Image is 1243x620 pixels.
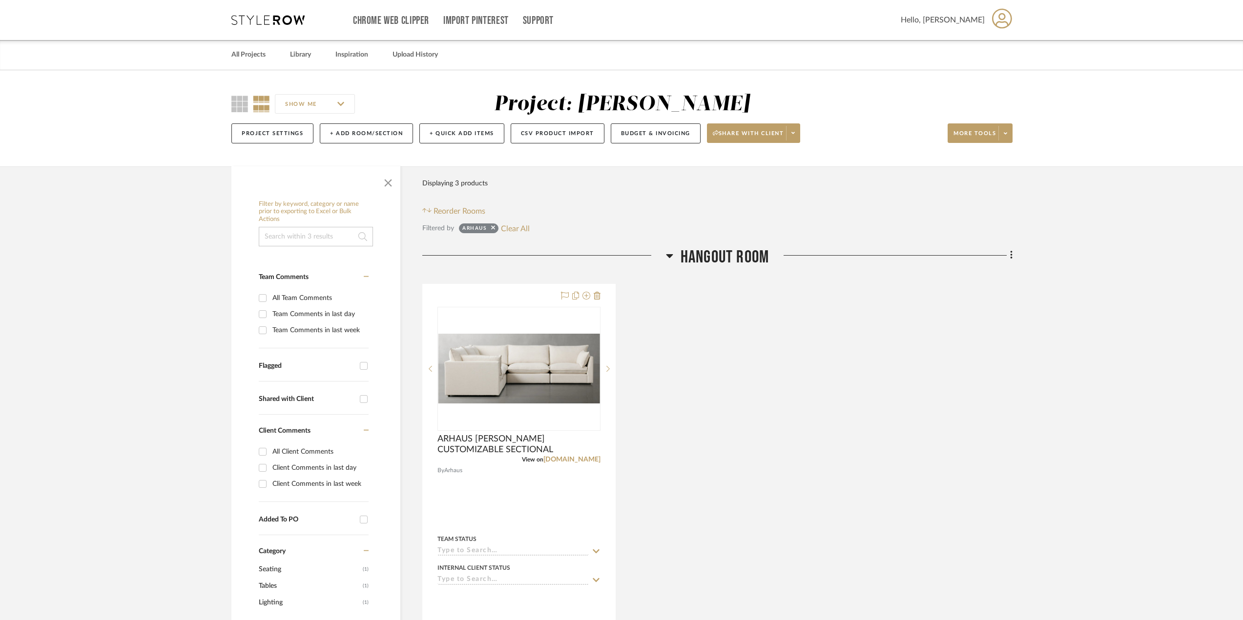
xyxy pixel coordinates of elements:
[335,48,368,61] a: Inspiration
[462,225,486,235] div: Arhaus
[437,563,510,572] div: Internal Client Status
[231,48,266,61] a: All Projects
[953,130,996,144] span: More tools
[290,48,311,61] a: Library
[259,395,355,403] div: Shared with Client
[363,595,369,610] span: (1)
[543,456,601,463] a: [DOMAIN_NAME]
[901,14,985,26] span: Hello, [PERSON_NAME]
[523,17,554,25] a: Support
[681,247,769,268] span: Hangout Room
[272,322,366,338] div: Team Comments in last week
[259,427,311,434] span: Client Comments
[259,274,309,280] span: Team Comments
[272,476,366,492] div: Client Comments in last week
[434,205,485,217] span: Reorder Rooms
[501,222,530,235] button: Clear All
[259,200,373,223] h6: Filter by keyword, category or name prior to exporting to Excel or Bulk Actions
[437,466,444,475] span: By
[611,123,701,143] button: Budget & Invoicing
[437,547,589,556] input: Type to Search…
[353,17,429,25] a: Chrome Web Clipper
[443,17,509,25] a: Import Pinterest
[707,123,801,143] button: Share with client
[259,547,286,556] span: Category
[444,466,462,475] span: Arhaus
[259,561,360,578] span: Seating
[259,578,360,594] span: Tables
[378,171,398,191] button: Close
[511,123,604,143] button: CSV Product Import
[231,123,313,143] button: Project Settings
[437,576,589,585] input: Type to Search…
[437,535,476,543] div: Team Status
[259,516,355,524] div: Added To PO
[494,94,750,115] div: Project: [PERSON_NAME]
[422,223,454,234] div: Filtered by
[438,307,600,430] div: 0
[272,460,366,476] div: Client Comments in last day
[272,290,366,306] div: All Team Comments
[363,578,369,594] span: (1)
[438,334,600,403] img: ARHAUS OWEN CUSTOMIZABLE SECTIONAL
[419,123,504,143] button: + Quick Add Items
[259,594,360,611] span: Lighting
[272,444,366,460] div: All Client Comments
[522,457,543,462] span: View on
[259,227,373,246] input: Search within 3 results
[259,362,355,370] div: Flagged
[363,561,369,577] span: (1)
[948,123,1013,143] button: More tools
[422,174,488,193] div: Displaying 3 products
[393,48,438,61] a: Upload History
[437,434,601,455] span: ARHAUS [PERSON_NAME] CUSTOMIZABLE SECTIONAL
[272,306,366,322] div: Team Comments in last day
[713,130,784,144] span: Share with client
[422,205,485,217] button: Reorder Rooms
[320,123,413,143] button: + Add Room/Section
